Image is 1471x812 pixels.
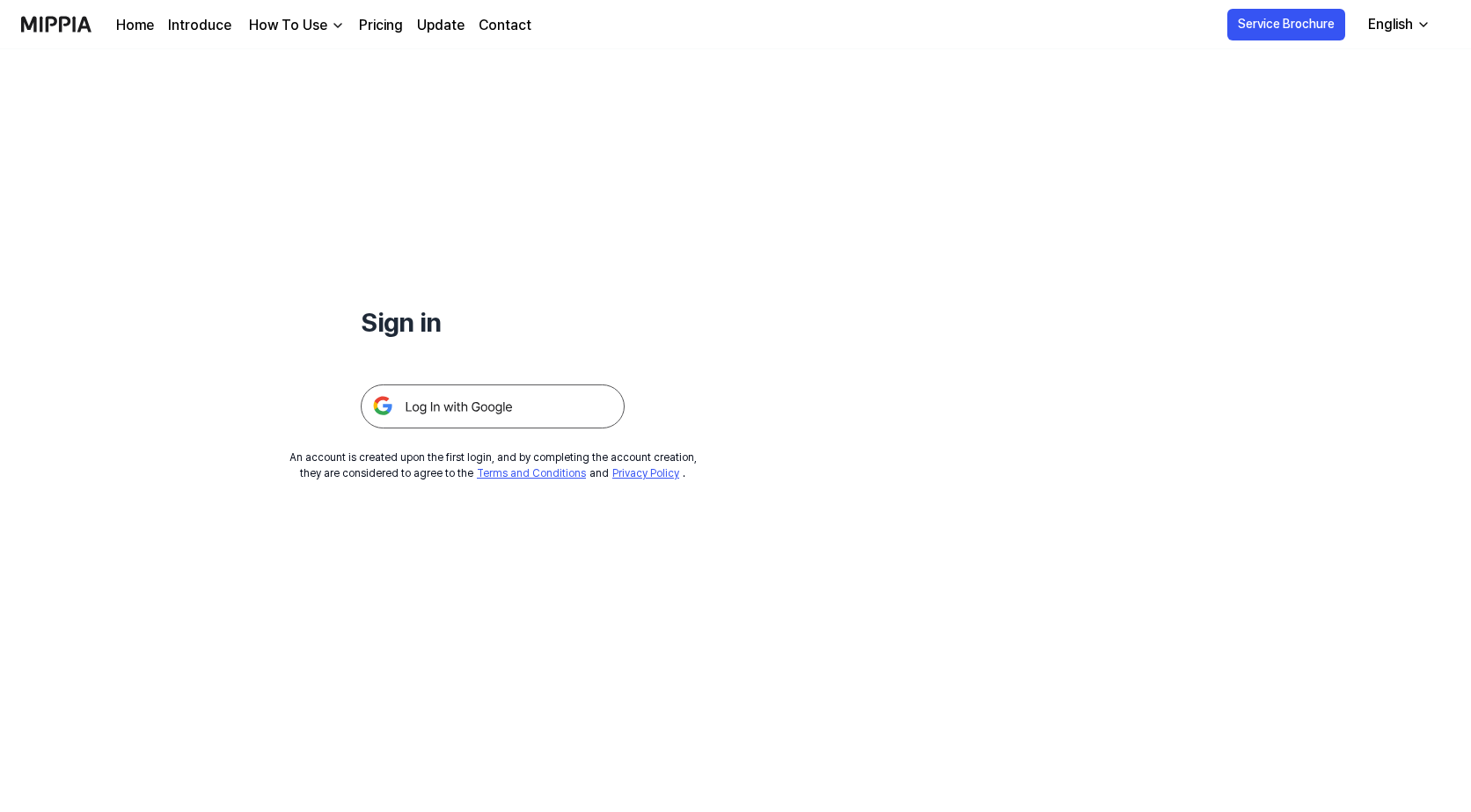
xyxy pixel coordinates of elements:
a: Pricing [359,15,403,36]
a: Privacy Policy [612,467,679,479]
a: Update [417,15,465,36]
a: Home [116,15,154,36]
img: 구글 로그인 버튼 [361,384,625,428]
a: Terms and Conditions [477,467,586,479]
img: down [331,18,345,33]
h1: Sign in [361,303,625,342]
div: An account is created upon the first login, and by completing the account creation, they are cons... [289,450,697,481]
a: Introduce [168,15,231,36]
button: English [1354,7,1441,42]
button: Service Brochure [1227,9,1345,40]
button: How To Use [245,15,345,36]
a: Contact [479,15,531,36]
div: English [1365,14,1416,35]
div: How To Use [245,15,331,36]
